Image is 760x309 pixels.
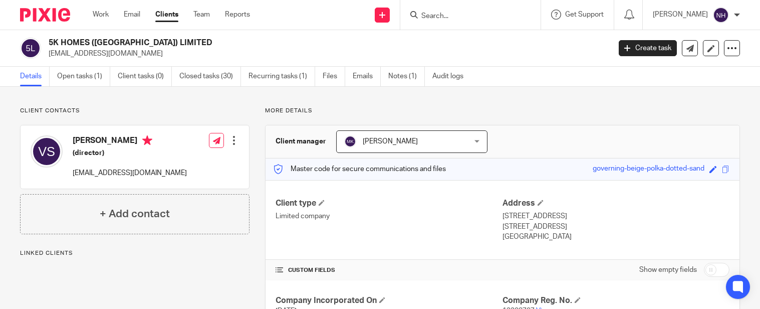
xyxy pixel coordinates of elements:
[225,10,250,20] a: Reports
[155,10,178,20] a: Clients
[31,135,63,168] img: svg%3E
[713,7,729,23] img: svg%3E
[49,49,604,59] p: [EMAIL_ADDRESS][DOMAIN_NAME]
[276,198,502,209] h4: Client type
[273,164,446,174] p: Master code for secure communications and files
[49,38,492,48] h2: 5K HOMES ([GEOGRAPHIC_DATA]) LIMITED
[432,67,471,86] a: Audit logs
[73,135,187,148] h4: [PERSON_NAME]
[502,295,729,306] h4: Company Reg. No.
[276,136,326,146] h3: Client manager
[420,12,511,21] input: Search
[502,232,729,242] p: [GEOGRAPHIC_DATA]
[20,38,41,59] img: svg%3E
[353,67,381,86] a: Emails
[565,11,604,18] span: Get Support
[93,10,109,20] a: Work
[265,107,740,115] p: More details
[193,10,210,20] a: Team
[118,67,172,86] a: Client tasks (0)
[502,211,729,221] p: [STREET_ADDRESS]
[73,148,187,158] h5: (director)
[323,67,345,86] a: Files
[276,295,502,306] h4: Company Incorporated On
[20,8,70,22] img: Pixie
[502,222,729,232] p: [STREET_ADDRESS]
[179,67,241,86] a: Closed tasks (30)
[639,265,697,275] label: Show empty fields
[502,198,729,209] h4: Address
[142,135,152,145] i: Primary
[653,10,708,20] p: [PERSON_NAME]
[20,67,50,86] a: Details
[276,211,502,221] p: Limited company
[619,40,677,56] a: Create task
[20,249,249,257] p: Linked clients
[124,10,140,20] a: Email
[593,164,704,175] div: governing-beige-polka-dotted-sand
[276,266,502,274] h4: CUSTOM FIELDS
[388,67,425,86] a: Notes (1)
[344,135,356,147] img: svg%3E
[20,107,249,115] p: Client contacts
[73,168,187,178] p: [EMAIL_ADDRESS][DOMAIN_NAME]
[248,67,315,86] a: Recurring tasks (1)
[363,138,418,145] span: [PERSON_NAME]
[100,206,170,222] h4: + Add contact
[57,67,110,86] a: Open tasks (1)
